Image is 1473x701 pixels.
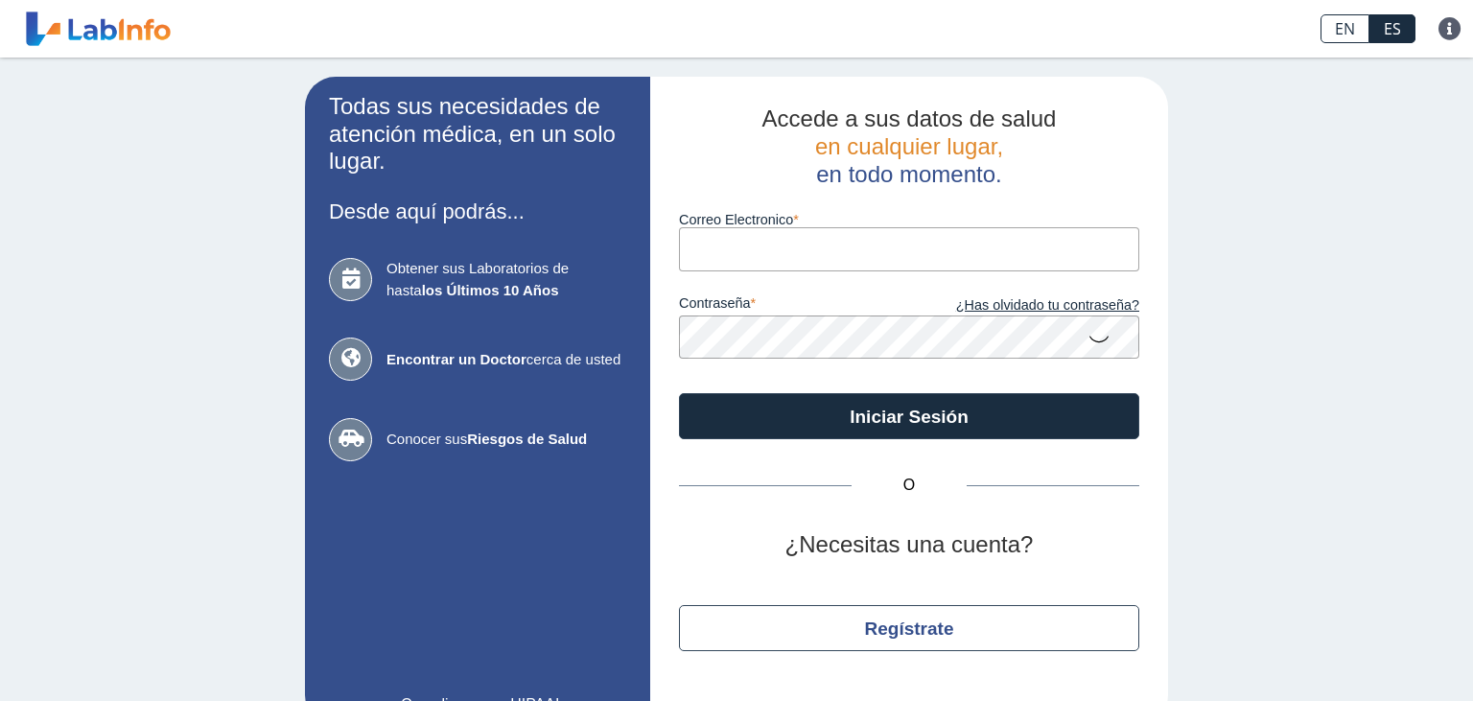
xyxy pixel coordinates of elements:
span: Accede a sus datos de salud [762,105,1057,131]
span: en todo momento. [816,161,1001,187]
span: Conocer sus [386,429,626,451]
span: O [852,474,967,497]
h2: Todas sus necesidades de atención médica, en un solo lugar. [329,93,626,175]
span: en cualquier lugar, [815,133,1003,159]
label: Correo Electronico [679,212,1139,227]
button: Iniciar Sesión [679,393,1139,439]
label: contraseña [679,295,909,316]
h2: ¿Necesitas una cuenta? [679,531,1139,559]
b: Riesgos de Salud [467,431,587,447]
iframe: Help widget launcher [1302,626,1452,680]
b: los Últimos 10 Años [422,282,559,298]
a: EN [1321,14,1369,43]
h3: Desde aquí podrás... [329,199,626,223]
button: Regístrate [679,605,1139,651]
b: Encontrar un Doctor [386,351,526,367]
span: cerca de usted [386,349,626,371]
a: ES [1369,14,1415,43]
a: ¿Has olvidado tu contraseña? [909,295,1139,316]
span: Obtener sus Laboratorios de hasta [386,258,626,301]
